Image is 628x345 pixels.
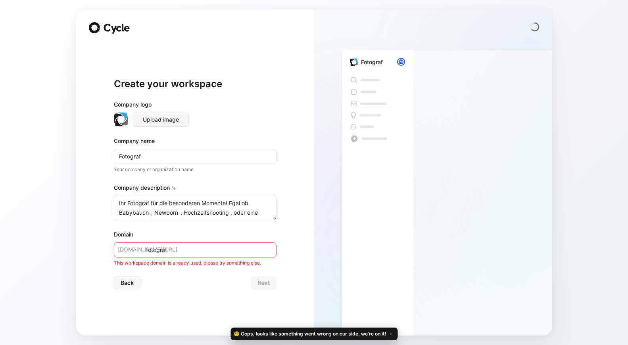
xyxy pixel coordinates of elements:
[350,58,358,66] img: fotograf.de
[114,259,277,267] div: This workspace domain is already used, please try something else.
[114,78,277,90] h1: Create your workspace
[114,112,128,127] img: fotograf.de
[114,230,277,239] div: Domain
[114,136,277,146] div: Company name
[114,183,277,196] div: Company description
[121,278,134,288] span: Back
[398,59,404,65] div: M
[230,328,398,340] div: 🧐 Oops, looks like something went wrong on our side, we’re on it!
[133,112,189,127] button: Upload image
[114,276,140,289] button: Back
[114,100,277,112] div: Company logo
[361,57,383,67] div: Fotograf
[118,245,177,254] span: [DOMAIN_NAME][URL]
[143,115,179,124] span: Upload image
[114,166,277,173] p: Your company or organization name
[114,149,277,164] input: Example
